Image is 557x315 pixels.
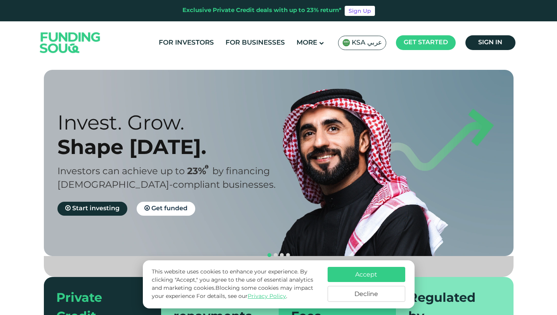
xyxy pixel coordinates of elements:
a: Start investing [57,202,127,216]
span: For details, see our . [196,294,287,299]
span: Start investing [72,206,120,211]
span: More [297,40,317,46]
a: For Investors [157,36,216,49]
img: SA Flag [342,39,350,47]
a: Sign Up [345,6,375,16]
span: Get funded [151,206,187,211]
span: Blocking some cookies may impact your experience [152,286,313,299]
button: Decline [328,286,405,302]
button: navigation [279,252,285,258]
span: KSA عربي [352,38,382,47]
a: Sign in [465,35,515,50]
p: This website uses cookies to enhance your experience. By clicking "Accept," you agree to the use ... [152,268,319,301]
span: 23% [187,167,212,176]
button: Accept [328,267,405,282]
span: Get started [404,40,448,45]
a: For Businesses [224,36,287,49]
a: Get funded [137,202,195,216]
div: Invest. Grow. [57,110,292,135]
button: navigation [285,252,291,258]
button: navigation [266,252,272,258]
a: Privacy Policy [248,294,286,299]
span: Investors can achieve up to [57,167,185,176]
span: Sign in [478,40,502,45]
div: Shape [DATE]. [57,135,292,159]
div: Exclusive Private Credit deals with up to 23% return* [182,6,342,15]
i: 23% IRR (expected) ~ 15% Net yield (expected) [205,165,208,169]
button: navigation [272,252,279,258]
img: Logo [32,23,108,62]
